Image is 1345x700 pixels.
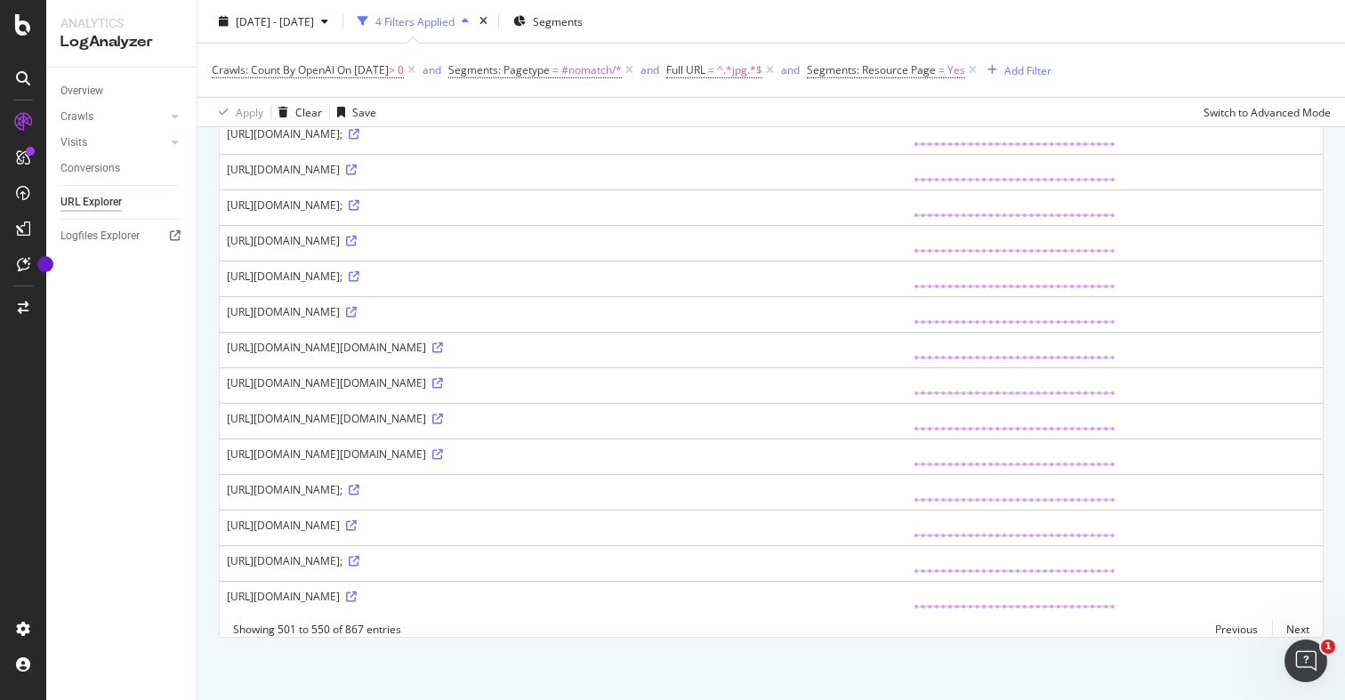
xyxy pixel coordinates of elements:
[36,34,119,62] img: logo
[60,159,120,178] div: Conversions
[1321,640,1335,654] span: 1
[36,374,298,392] div: Integrating Web Traffic Data
[423,61,441,78] button: and
[352,104,376,119] div: Save
[60,227,140,245] div: Logfiles Explorer
[37,256,53,272] div: Tooltip anchor
[36,273,298,292] div: AI Agent and team can help
[36,187,320,217] p: How can we help?
[60,193,184,212] a: URL Explorer
[1201,616,1272,642] a: Previous
[227,197,899,213] div: [URL][DOMAIN_NAME];
[60,108,93,126] div: Crawls
[36,126,320,187] p: Hello [PERSON_NAME].
[26,324,330,359] button: Search for help
[39,581,79,593] span: Home
[36,254,298,273] div: Ask a question
[640,61,659,78] button: and
[423,62,441,77] div: and
[236,104,263,119] div: Apply
[708,62,714,77] span: =
[36,530,319,549] h2: Education
[236,13,314,28] span: [DATE] - [DATE]
[640,62,659,77] div: and
[227,447,899,462] div: [URL][DOMAIN_NAME][DOMAIN_NAME]
[26,399,330,432] div: Status Codes and Network Errors
[190,28,226,64] img: Profile image for Renaud
[118,536,237,607] button: Messages
[398,58,404,83] span: 0
[60,159,184,178] a: Conversions
[476,12,491,30] div: times
[330,98,376,126] button: Save
[227,162,899,177] div: [URL][DOMAIN_NAME]
[227,553,899,568] div: [URL][DOMAIN_NAME];
[1272,616,1309,642] a: Next
[36,472,298,491] div: Botify Subscription Plans
[60,133,166,152] a: Visits
[306,28,338,60] div: Close
[980,60,1051,81] button: Add Filter
[561,58,622,83] span: #nomatch/*
[375,13,455,28] div: 4 Filters Applied
[506,7,590,36] button: Segments
[148,581,209,593] span: Messages
[36,439,298,458] div: Understanding AI Bot Data in Botify
[26,432,330,465] div: Understanding AI Bot Data in Botify
[552,62,559,77] span: =
[233,622,401,637] div: Showing 501 to 550 of 867 entries
[60,133,87,152] div: Visits
[781,62,800,77] div: and
[212,62,334,77] span: Crawls: Count By OpenAI
[350,7,476,36] button: 4 Filters Applied
[1204,104,1331,119] div: Switch to Advanced Mode
[60,82,184,101] a: Overview
[36,406,298,425] div: Status Codes and Network Errors
[227,482,899,497] div: [URL][DOMAIN_NAME];
[60,193,122,212] div: URL Explorer
[448,62,550,77] span: Segments: Pagetype
[238,536,356,607] button: Help
[26,366,330,399] div: Integrating Web Traffic Data
[60,108,166,126] a: Crawls
[271,98,322,126] button: Clear
[781,61,800,78] button: and
[337,62,389,77] span: On [DATE]
[947,58,965,83] span: Yes
[227,340,899,355] div: [URL][DOMAIN_NAME][DOMAIN_NAME]
[212,98,263,126] button: Apply
[36,333,144,351] span: Search for help
[60,14,182,32] div: Analytics
[1004,62,1051,77] div: Add Filter
[258,28,294,64] div: Profile image for Emma
[224,28,260,64] img: Profile image for Jenny
[938,62,945,77] span: =
[227,269,899,284] div: [URL][DOMAIN_NAME];
[389,62,395,77] span: >
[227,375,899,390] div: [URL][DOMAIN_NAME][DOMAIN_NAME]
[60,82,103,101] div: Overview
[26,465,330,498] div: Botify Subscription Plans
[212,7,335,36] button: [DATE] - [DATE]
[1285,640,1327,682] iframe: Intercom live chat
[227,304,899,319] div: [URL][DOMAIN_NAME]
[227,411,899,426] div: [URL][DOMAIN_NAME][DOMAIN_NAME]
[533,13,583,28] span: Segments
[227,126,899,141] div: [URL][DOMAIN_NAME];
[227,589,899,604] div: [URL][DOMAIN_NAME]
[282,581,310,593] span: Help
[227,518,899,533] div: [URL][DOMAIN_NAME]
[807,62,936,77] span: Segments: Resource Page
[227,233,899,248] div: [URL][DOMAIN_NAME]
[295,104,322,119] div: Clear
[60,227,184,245] a: Logfiles Explorer
[1196,98,1331,126] button: Switch to Advanced Mode
[666,62,705,77] span: Full URL
[18,239,338,307] div: Ask a questionAI Agent and team can help
[60,32,182,52] div: LogAnalyzer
